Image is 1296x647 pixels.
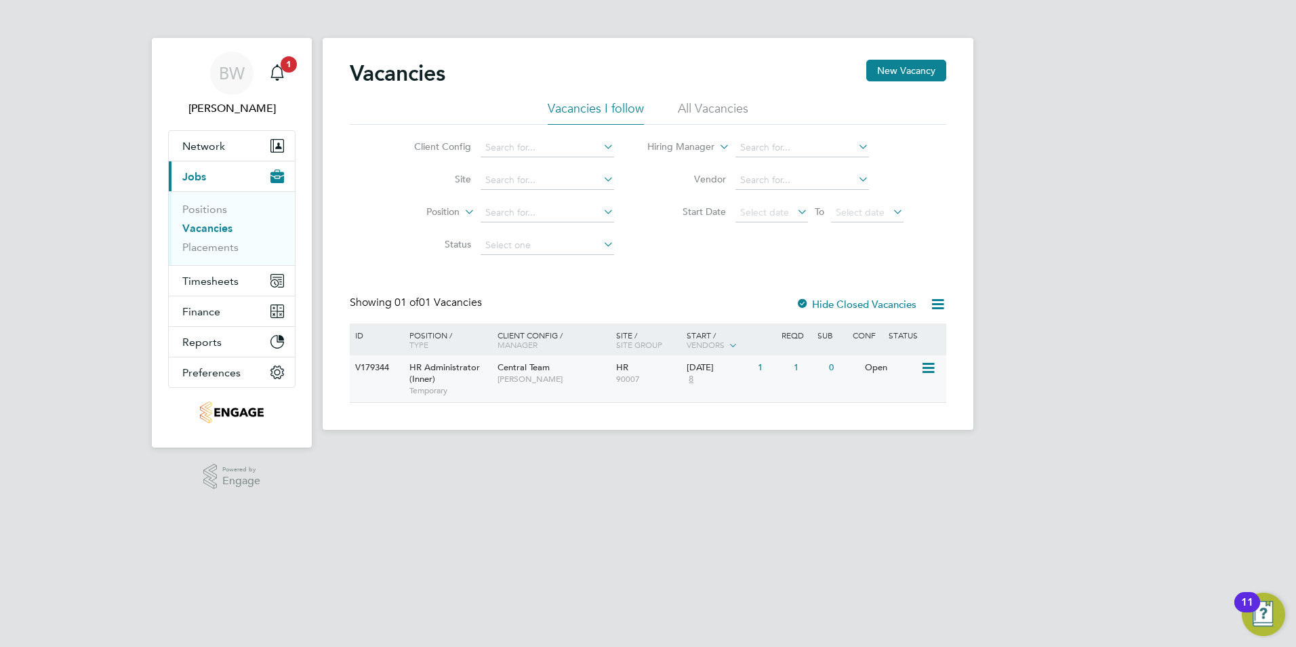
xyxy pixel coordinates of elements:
span: To [811,203,828,220]
label: Status [393,238,471,250]
button: Jobs [169,161,295,191]
span: Select date [740,206,789,218]
span: Type [409,339,428,350]
input: Search for... [481,138,614,157]
button: Open Resource Center, 11 new notifications [1242,593,1285,636]
span: BW [219,64,245,82]
span: Preferences [182,366,241,379]
label: Hiring Manager [636,140,714,154]
div: 11 [1241,602,1253,620]
label: Hide Closed Vacancies [796,298,916,311]
input: Search for... [481,171,614,190]
input: Search for... [481,203,614,222]
span: Central Team [498,361,550,373]
div: ID [352,323,399,347]
span: Finance [182,305,220,318]
span: 90007 [616,374,681,385]
span: Engage [222,475,260,487]
span: Jobs [182,170,206,183]
span: Manager [498,339,538,350]
label: Position [382,205,460,219]
input: Search for... [735,171,869,190]
a: Go to home page [168,401,296,423]
div: Open [862,355,920,380]
h2: Vacancies [350,60,445,87]
label: Client Config [393,140,471,153]
span: Select date [836,206,885,218]
span: Reports [182,336,222,349]
div: Conf [849,323,885,347]
button: Timesheets [169,266,295,296]
button: Finance [169,296,295,326]
label: Site [393,173,471,185]
label: Start Date [648,205,726,218]
span: Site Group [616,339,662,350]
span: Barrie Wreford [168,100,296,117]
div: [DATE] [687,362,751,374]
nav: Main navigation [152,38,312,448]
a: Positions [182,203,227,216]
span: Powered by [222,464,260,475]
div: Sub [814,323,849,347]
img: portfoliopayroll-logo-retina.png [200,401,263,423]
a: 1 [264,52,291,95]
div: Client Config / [494,323,613,356]
input: Select one [481,236,614,255]
a: Placements [182,241,239,254]
li: All Vacancies [678,100,748,125]
a: BW[PERSON_NAME] [168,52,296,117]
div: Position / [399,323,494,356]
button: Preferences [169,357,295,387]
div: Showing [350,296,485,310]
button: Network [169,131,295,161]
span: 1 [281,56,297,73]
div: Jobs [169,191,295,265]
div: 0 [826,355,861,380]
span: Network [182,140,225,153]
span: Timesheets [182,275,239,288]
div: 1 [790,355,826,380]
div: 1 [754,355,790,380]
span: [PERSON_NAME] [498,374,609,385]
div: V179344 [352,355,399,380]
span: Vendors [687,339,725,350]
span: 01 of [394,296,419,309]
div: Start / [683,323,778,357]
span: Temporary [409,385,491,396]
span: 8 [687,374,695,385]
a: Powered byEngage [203,464,261,490]
div: Status [885,323,944,347]
a: Vacancies [182,222,232,235]
button: Reports [169,327,295,357]
span: HR [616,361,628,373]
span: 01 Vacancies [394,296,482,309]
label: Vendor [648,173,726,185]
button: New Vacancy [866,60,946,81]
div: Site / [613,323,684,356]
div: Reqd [778,323,813,347]
input: Search for... [735,138,869,157]
li: Vacancies I follow [548,100,644,125]
span: HR Administrator (Inner) [409,361,480,385]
